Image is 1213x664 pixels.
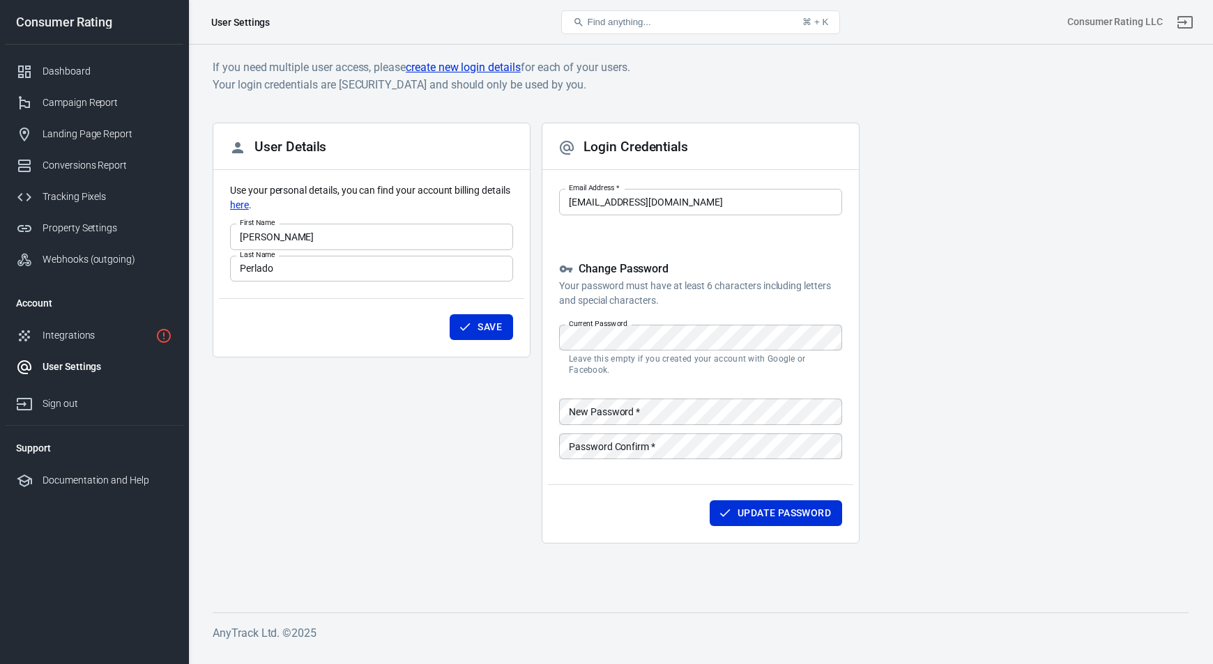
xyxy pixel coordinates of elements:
label: First Name [240,217,275,228]
div: User Settings [43,360,172,374]
a: Integrations [5,320,183,351]
a: Conversions Report [5,150,183,181]
div: Property Settings [43,221,172,236]
p: Use your personal details, you can find your account billing details . [230,183,513,213]
a: Webhooks (outgoing) [5,244,183,275]
div: Consumer Rating [5,16,183,29]
div: Account id: U3CoJP5n [1067,15,1163,29]
a: Landing Page Report [5,118,183,150]
div: Sign out [43,396,172,411]
a: Sign out [1168,6,1202,39]
a: create new login details [406,59,521,76]
svg: 7 networks not verified yet [155,327,172,344]
div: Conversions Report [43,158,172,173]
h2: User Details [229,139,326,156]
a: User Settings [5,351,183,383]
div: Webhooks (outgoing) [43,252,172,267]
iframe: Intercom live chat [1166,596,1199,629]
button: Update Password [710,500,842,526]
button: Find anything...⌘ + K [561,10,840,34]
h6: AnyTrack Ltd. © 2025 [213,624,1189,642]
a: Dashboard [5,56,183,87]
a: Property Settings [5,213,183,244]
div: Landing Page Report [43,127,172,141]
h2: Login Credentials [558,139,688,156]
div: User Settings [211,15,270,29]
div: Tracking Pixels [43,190,172,204]
div: Dashboard [43,64,172,79]
button: Save [450,314,513,340]
h6: If you need multiple user access, please for each of your users. Your login credentials are [SECU... [213,59,1189,93]
p: Leave this empty if you created your account with Google or Facebook. [569,353,832,376]
p: Your password must have at least 6 characters including letters and special characters. [559,279,842,308]
span: Find anything... [587,17,650,27]
div: Integrations [43,328,150,343]
label: Last Name [240,249,275,260]
a: Sign out [5,383,183,419]
li: Account [5,286,183,320]
input: John [230,224,513,249]
input: Doe [230,256,513,281]
div: Documentation and Help [43,473,172,488]
a: Campaign Report [5,87,183,118]
a: Tracking Pixels [5,181,183,213]
div: Campaign Report [43,95,172,110]
label: Email Address [569,183,619,193]
li: Support [5,431,183,465]
label: Current Password [569,318,627,329]
h5: Change Password [559,262,842,277]
div: ⌘ + K [802,17,828,27]
a: here [230,198,249,213]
